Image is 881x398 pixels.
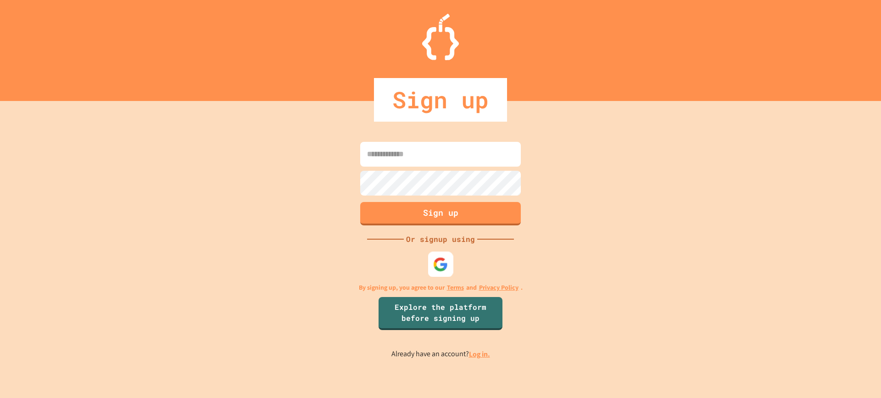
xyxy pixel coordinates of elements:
a: Log in. [469,349,490,359]
a: Explore the platform before signing up [379,297,502,330]
a: Privacy Policy [479,283,519,292]
a: Terms [447,283,464,292]
div: Or signup using [404,234,477,245]
img: Logo.svg [422,14,459,60]
img: google-icon.svg [433,257,448,272]
div: Sign up [374,78,507,122]
button: Sign up [360,202,521,225]
p: Already have an account? [391,348,490,360]
p: By signing up, you agree to our and . [359,283,523,292]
